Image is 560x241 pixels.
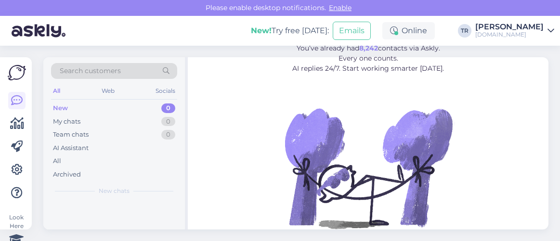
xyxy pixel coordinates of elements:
div: My chats [53,117,80,127]
div: Online [382,22,435,39]
div: Team chats [53,130,89,140]
p: You’ve already had contacts via Askly. Every one counts. AI replies 24/7. Start working smarter [... [240,43,496,74]
div: Socials [154,85,177,97]
span: Search customers [60,66,121,76]
div: New [53,103,68,113]
img: Askly Logo [8,65,26,80]
div: [DOMAIN_NAME] [475,31,544,38]
div: Web [100,85,117,97]
div: 0 [161,103,175,113]
b: 8,242 [359,44,378,52]
div: 0 [161,117,175,127]
div: 0 [161,130,175,140]
button: Emails [333,22,371,40]
b: New! [251,26,272,35]
div: All [51,85,62,97]
div: [PERSON_NAME] [475,23,544,31]
div: TR [458,24,471,38]
span: Enable [326,3,354,12]
div: All [53,156,61,166]
div: Archived [53,170,81,179]
span: New chats [99,187,130,195]
div: AI Assistant [53,143,89,153]
div: Try free [DATE]: [251,25,329,37]
a: [PERSON_NAME][DOMAIN_NAME] [475,23,554,38]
